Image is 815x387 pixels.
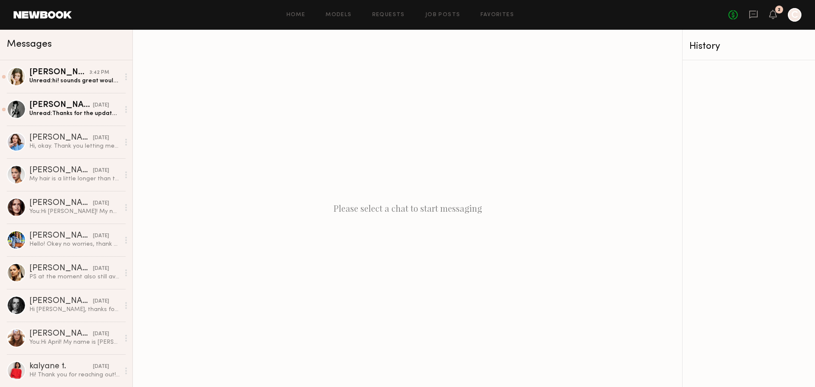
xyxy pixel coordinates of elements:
[29,199,93,208] div: [PERSON_NAME]
[93,363,109,371] div: [DATE]
[93,330,109,338] div: [DATE]
[481,12,514,18] a: Favorites
[93,134,109,142] div: [DATE]
[29,208,120,216] div: You: Hi [PERSON_NAME]! My name is [PERSON_NAME] and I am the makeup artist for the brand [PERSON_...
[93,297,109,306] div: [DATE]
[788,8,801,22] a: C
[372,12,405,18] a: Requests
[93,101,109,109] div: [DATE]
[29,134,93,142] div: [PERSON_NAME]
[93,199,109,208] div: [DATE]
[93,167,109,175] div: [DATE]
[287,12,306,18] a: Home
[326,12,351,18] a: Models
[689,42,808,51] div: History
[29,142,120,150] div: Hi, okay. Thank you letting me know
[29,273,120,281] div: PS at the moment also still available for [DATE], but requests come in daily.
[29,109,120,118] div: Unread: Thanks for the update! Would love to be considered for future shoots :)
[29,68,90,77] div: [PERSON_NAME]
[29,330,93,338] div: [PERSON_NAME]
[29,362,93,371] div: kalyane t.
[29,166,93,175] div: [PERSON_NAME]
[29,240,120,248] div: Hello! Okey no worries, thank you :)
[29,101,93,109] div: [PERSON_NAME]
[29,264,93,273] div: [PERSON_NAME]
[29,338,120,346] div: You: Hi April! My name is [PERSON_NAME], brand strategist & in-house makeup-artist for women's we...
[778,8,781,12] div: 2
[7,39,52,49] span: Messages
[29,306,120,314] div: Hi [PERSON_NAME], thanks for your message! i just texted you directly. I'm available during the w...
[90,69,109,77] div: 3:42 PM
[29,232,93,240] div: [PERSON_NAME]
[29,371,120,379] div: Hi! Thank you for reaching out! I would be delighted to work with the brand and I have availabili...
[93,232,109,240] div: [DATE]
[93,265,109,273] div: [DATE]
[29,297,93,306] div: [PERSON_NAME]
[133,30,682,387] div: Please select a chat to start messaging
[29,77,120,85] div: Unread: hi! sounds great would love to! I could do [DATE] or [DATE]!
[425,12,461,18] a: Job Posts
[29,175,120,183] div: My hair is a little longer than this at the moment but I can definitely straighten it like this a...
